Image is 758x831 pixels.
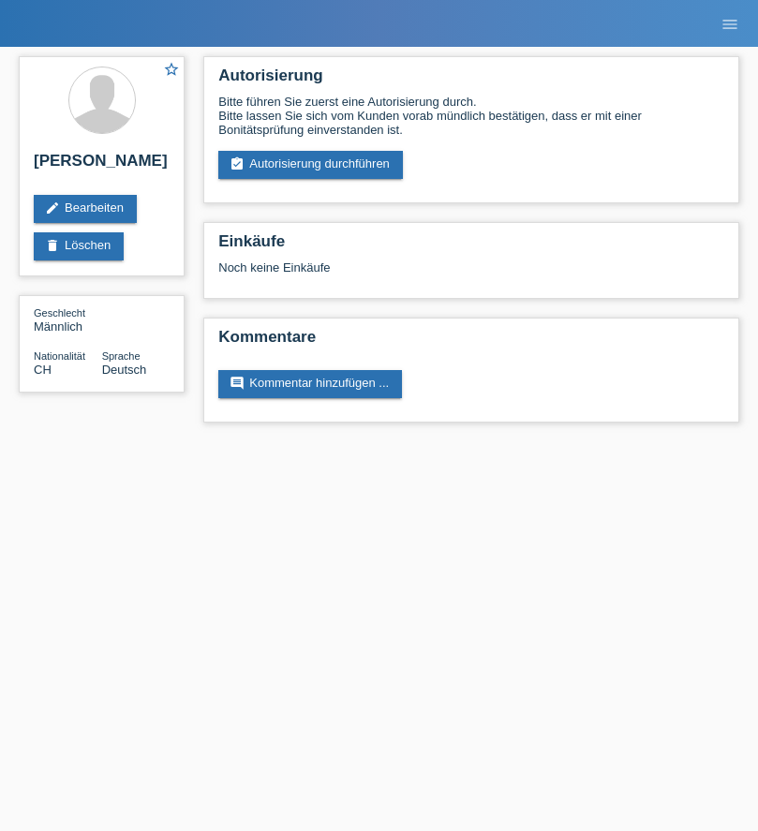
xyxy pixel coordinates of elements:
i: assignment_turned_in [230,156,245,171]
i: star_border [163,61,180,78]
a: assignment_turned_inAutorisierung durchführen [218,151,403,179]
span: Nationalität [34,350,85,362]
h2: Kommentare [218,328,724,356]
div: Männlich [34,305,102,334]
i: comment [230,376,245,391]
div: Bitte führen Sie zuerst eine Autorisierung durch. Bitte lassen Sie sich vom Kunden vorab mündlich... [218,95,724,137]
span: Deutsch [102,363,147,377]
i: edit [45,200,60,215]
span: Sprache [102,350,141,362]
h2: Einkäufe [218,232,724,260]
a: commentKommentar hinzufügen ... [218,370,402,398]
span: Schweiz [34,363,52,377]
a: menu [711,18,749,29]
a: editBearbeiten [34,195,137,223]
h2: [PERSON_NAME] [34,152,170,180]
a: star_border [163,61,180,81]
i: menu [721,15,739,34]
span: Geschlecht [34,307,85,319]
h2: Autorisierung [218,67,724,95]
i: delete [45,238,60,253]
div: Noch keine Einkäufe [218,260,724,289]
a: deleteLöschen [34,232,124,260]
